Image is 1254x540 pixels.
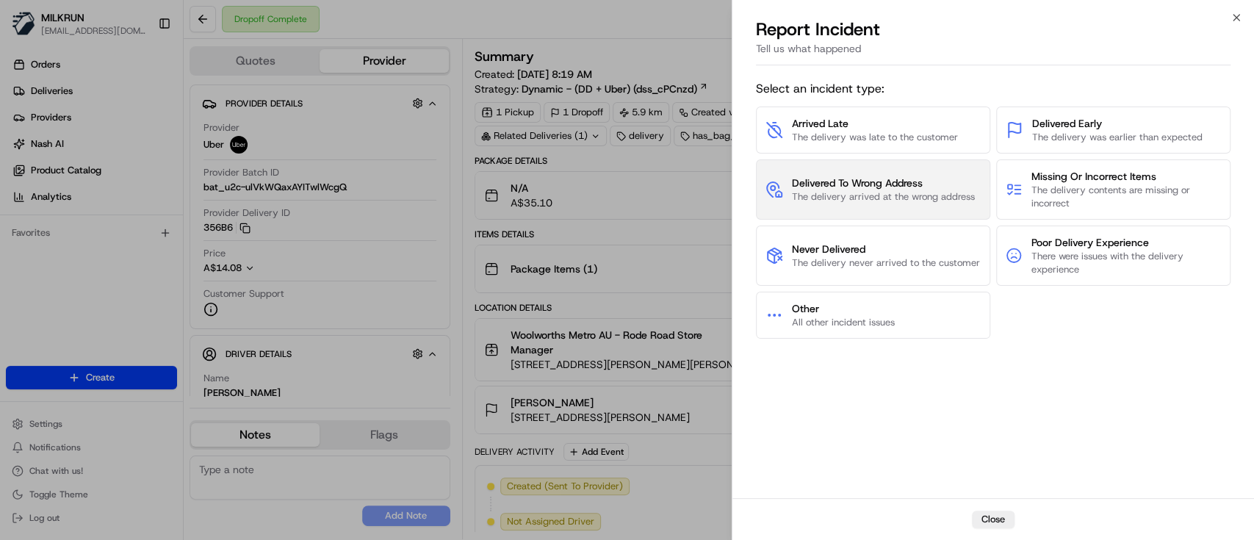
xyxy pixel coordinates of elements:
button: OtherAll other incident issues [756,292,990,339]
span: Other [792,301,895,316]
span: Poor Delivery Experience [1031,235,1221,250]
button: Arrived LateThe delivery was late to the customer [756,107,990,154]
button: Poor Delivery ExperienceThere were issues with the delivery experience [996,226,1230,286]
span: There were issues with the delivery experience [1031,250,1221,276]
span: All other incident issues [792,316,895,329]
span: The delivery never arrived to the customer [792,256,980,270]
span: The delivery contents are missing or incorrect [1031,184,1221,210]
span: The delivery was late to the customer [792,131,958,144]
span: The delivery was earlier than expected [1032,131,1203,144]
button: Close [972,511,1015,528]
span: Delivered Early [1032,116,1203,131]
span: The delivery arrived at the wrong address [792,190,975,204]
button: Delivered EarlyThe delivery was earlier than expected [996,107,1230,154]
button: Never DeliveredThe delivery never arrived to the customer [756,226,990,286]
div: Tell us what happened [756,41,1230,65]
span: Arrived Late [792,116,958,131]
span: Never Delivered [792,242,980,256]
span: Select an incident type: [756,80,1230,98]
button: Delivered To Wrong AddressThe delivery arrived at the wrong address [756,159,990,220]
span: Missing Or Incorrect Items [1031,169,1221,184]
span: Delivered To Wrong Address [792,176,975,190]
p: Report Incident [756,18,880,41]
button: Missing Or Incorrect ItemsThe delivery contents are missing or incorrect [996,159,1230,220]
